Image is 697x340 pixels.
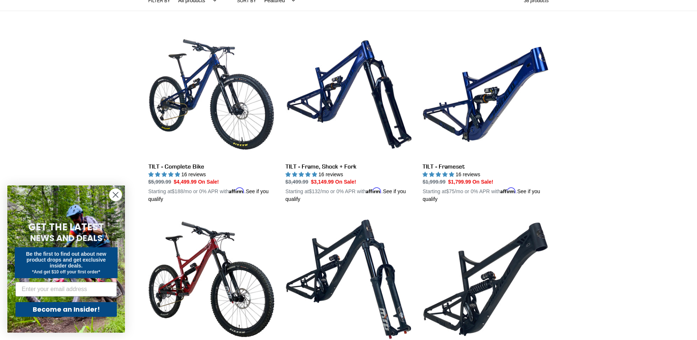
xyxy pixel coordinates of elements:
[26,251,107,269] span: Be the first to find out about new product drops and get exclusive insider deals.
[109,188,122,201] button: Close dialog
[32,269,100,275] span: *And get $10 off your first order*
[15,282,117,297] input: Enter your email address
[30,232,103,244] span: NEWS AND DEALS
[15,302,117,317] button: Become an Insider!
[28,220,104,234] span: GET THE LATEST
